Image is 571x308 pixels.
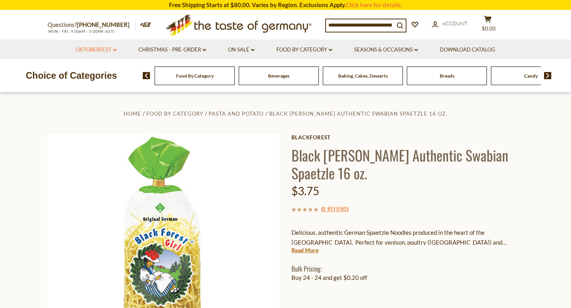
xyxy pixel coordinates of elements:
[228,46,255,54] a: On Sale
[544,72,552,79] img: next arrow
[291,229,511,266] span: Delicious, authentic German Spaetzle Noodles produced in the heart of the [GEOGRAPHIC_DATA]. Perf...
[291,134,523,141] a: BlackForest
[524,73,538,79] a: Candy
[138,46,206,54] a: Christmas - PRE-ORDER
[124,110,141,117] a: Home
[338,73,388,79] a: Baking, Cakes, Desserts
[269,110,447,117] a: Black [PERSON_NAME] Authentic Swabian Spaetzle 16 oz.
[291,146,523,182] h1: Black [PERSON_NAME] Authentic Swabian Spaetzle 16 oz.
[77,21,130,28] a: [PHONE_NUMBER]
[440,46,495,54] a: Download Catalog
[143,72,150,79] img: previous arrow
[321,205,349,213] span: ( )
[354,46,418,54] a: Seasons & Occasions
[48,29,115,34] span: MON - FRI, 9:00AM - 5:00PM (EST)
[48,20,136,30] p: Questions?
[476,15,500,35] button: $0.00
[276,46,332,54] a: Food By Category
[440,73,454,79] a: Breads
[432,19,468,28] a: Account
[146,110,203,117] a: Food By Category
[323,205,347,213] a: 0 Reviews
[442,20,468,27] span: Account
[176,73,214,79] a: Food By Category
[346,1,402,8] a: Click here for details.
[482,25,496,32] span: $0.00
[209,110,264,117] a: Pasta and Potato
[291,246,318,254] a: Read More
[76,46,117,54] a: Oktoberfest
[291,264,523,273] h1: Bulk Pricing:
[291,273,523,283] li: Buy 24 - 24 and get $0.20 off
[291,184,319,198] span: $3.75
[268,73,289,79] a: Beverages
